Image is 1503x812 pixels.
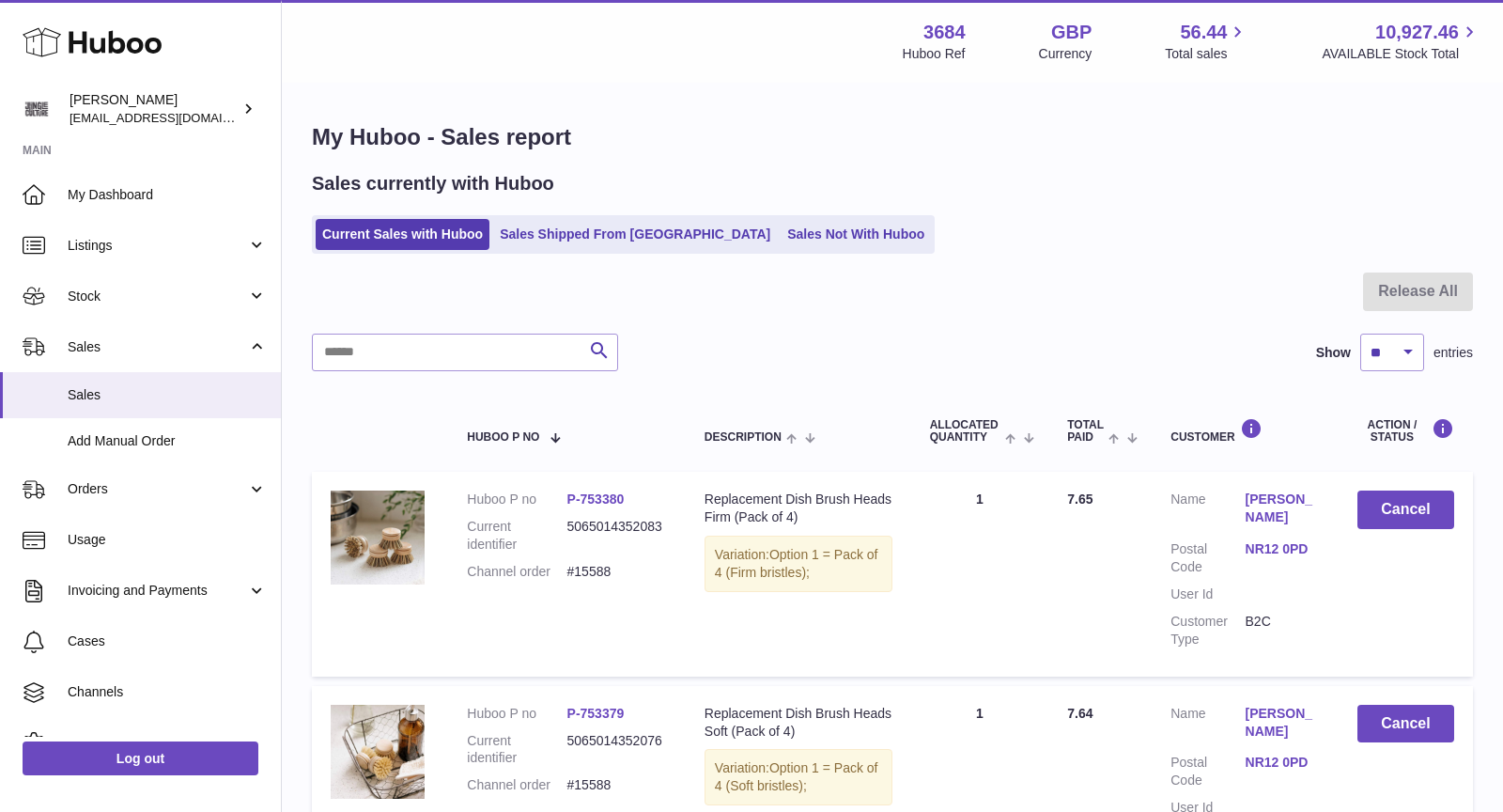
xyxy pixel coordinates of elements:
a: P-753379 [567,706,625,721]
span: Settings [68,734,267,752]
a: Log out [23,742,258,775]
h2: Sales currently with Huboo [312,171,554,196]
a: [PERSON_NAME] [1246,491,1320,526]
dt: Current identifier [467,518,566,554]
dt: Name [1170,491,1245,531]
div: Customer [1170,418,1320,444]
a: [PERSON_NAME] [1246,705,1320,741]
span: 56.44 [1180,20,1227,45]
span: Description [705,431,782,444]
dt: Postal Code [1170,754,1245,789]
dt: Name [1170,705,1245,745]
button: Cancel [1357,705,1454,743]
dd: #15588 [567,776,667,794]
span: entries [1433,344,1473,362]
a: Sales Shipped From [GEOGRAPHIC_DATA] [493,219,777,250]
td: 1 [911,472,1049,676]
button: Cancel [1357,491,1454,529]
span: Orders [68,480,247,498]
dt: Channel order [467,776,566,794]
strong: GBP [1051,20,1092,45]
span: 7.65 [1067,492,1092,507]
div: Currency [1039,45,1092,63]
label: Show [1316,344,1351,362]
div: Replacement Dish Brush Heads Soft (Pack of 4) [705,705,892,741]
span: Cases [68,632,267,650]
img: theinternationalventure@gmail.com [23,95,51,123]
a: Sales Not With Huboo [781,219,931,250]
span: 10,927.46 [1375,20,1459,45]
div: Replacement Dish Brush Heads Firm (Pack of 4) [705,491,892,526]
a: NR12 0PD [1246,540,1320,558]
dt: Customer Type [1170,613,1245,648]
span: [EMAIL_ADDRESS][DOMAIN_NAME] [70,110,276,125]
a: 56.44 Total sales [1165,20,1248,63]
dt: Huboo P no [467,491,566,508]
dt: Huboo P no [467,705,566,723]
span: Option 1 = Pack of 4 (Soft bristles); [715,760,878,793]
span: Sales [68,386,267,404]
span: Stock [68,288,247,305]
dt: Postal Code [1170,540,1245,576]
dd: 5065014352076 [567,732,667,768]
span: Option 1 = Pack of 4 (Firm bristles); [715,547,878,580]
div: Variation: [705,749,892,805]
img: 36841753440611.jpg [331,705,425,799]
strong: 3684 [923,20,966,45]
dt: Channel order [467,563,566,581]
span: Add Manual Order [68,432,267,450]
a: Current Sales with Huboo [316,219,489,250]
div: Variation: [705,536,892,592]
span: Usage [68,531,267,549]
dd: B2C [1246,613,1320,648]
a: 10,927.46 AVAILABLE Stock Total [1322,20,1480,63]
span: AVAILABLE Stock Total [1322,45,1480,63]
dt: Current identifier [467,732,566,768]
dd: 5065014352083 [567,518,667,554]
span: 7.64 [1067,706,1092,721]
span: Invoicing and Payments [68,582,247,600]
span: Huboo P no [467,431,539,444]
div: Action / Status [1357,418,1454,444]
div: [PERSON_NAME] [70,91,239,127]
span: Listings [68,237,247,255]
div: Huboo Ref [903,45,966,63]
a: P-753380 [567,492,625,507]
span: Channels [68,683,267,701]
span: My Dashboard [68,186,267,204]
span: Total sales [1165,45,1248,63]
span: ALLOCATED Quantity [930,419,1000,444]
dt: User Id [1170,586,1245,603]
a: NR12 0PD [1246,754,1320,772]
h1: My Huboo - Sales report [312,122,1473,152]
img: 36841753440526.jpg [331,491,425,585]
dd: #15588 [567,563,667,581]
span: Total paid [1067,419,1104,444]
span: Sales [68,338,247,356]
